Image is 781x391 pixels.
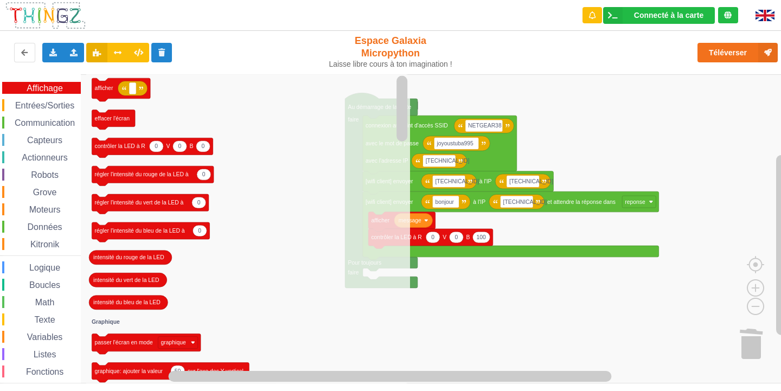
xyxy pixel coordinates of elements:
[697,43,778,62] button: Téléverser
[175,368,181,374] text: 50
[366,123,448,129] text: connexion au point d'accès SSID
[503,199,547,205] text: [TECHNICAL_ID]
[161,339,186,345] text: graphique
[166,143,170,149] text: V
[477,234,486,240] text: 100
[28,280,62,290] span: Boucles
[324,35,457,69] div: Espace Galaxia Micropython
[25,332,65,342] span: Variables
[29,170,60,180] span: Robots
[371,234,421,240] text: contrôler la LED à R
[25,136,64,145] span: Capteurs
[28,205,62,214] span: Moteurs
[24,367,65,376] span: Fonctions
[625,199,645,205] text: reponse
[201,143,204,149] text: 0
[93,277,159,283] text: intensité du vert de la LED
[436,140,473,146] text: joyoustuba995
[155,143,158,149] text: 0
[93,299,161,305] text: intensité du bleu de la LED
[28,263,62,272] span: Logique
[95,143,145,149] text: contrôler la LED à R
[603,7,715,24] div: Ta base fonctionne bien !
[473,199,485,205] text: à l'IP
[202,171,206,177] text: 0
[13,118,76,127] span: Communication
[197,200,201,206] text: 0
[547,199,616,205] text: et attendre la réponse dans
[29,240,61,249] span: Kitronik
[92,319,120,325] text: Graphique
[435,178,479,184] text: [TECHNICAL_ID]
[426,158,470,164] text: [TECHNICAL_ID]
[479,178,492,184] text: à l'IP
[634,11,703,19] div: Connecté à la carte
[466,234,470,240] text: B
[468,123,502,129] text: NETGEAR38
[95,86,113,92] text: afficher
[32,350,58,359] span: Listes
[188,368,244,374] text: sur l'axe des Y vertical
[31,188,59,197] span: Grove
[443,234,446,240] text: V
[756,10,774,21] img: gb.png
[95,228,185,234] text: régler l'intensité du bleu de la LED à
[324,60,457,69] div: Laisse libre cours à ton imagination !
[509,178,553,184] text: [TECHNICAL_ID]
[95,200,184,206] text: régler l'intensité du vert de la LED à
[95,368,163,374] text: graphique: ajouter la valeur
[20,153,69,162] span: Actionneurs
[190,143,194,149] text: B
[93,254,164,260] text: intensité du rouge de la LED
[198,228,201,234] text: 0
[95,171,189,177] text: régler l'intensité du rouge de la LED à
[178,143,182,149] text: 0
[14,101,76,110] span: Entrées/Sorties
[34,298,56,307] span: Math
[431,234,434,240] text: 0
[435,199,454,205] text: bonjour
[454,234,458,240] text: 0
[5,1,86,30] img: thingz_logo.png
[33,315,56,324] span: Texte
[95,116,130,121] text: effacer l'écran
[718,7,738,23] div: Tu es connecté au serveur de création de Thingz
[95,339,153,345] text: passer l'écran en mode
[25,84,64,93] span: Affichage
[26,222,64,232] span: Données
